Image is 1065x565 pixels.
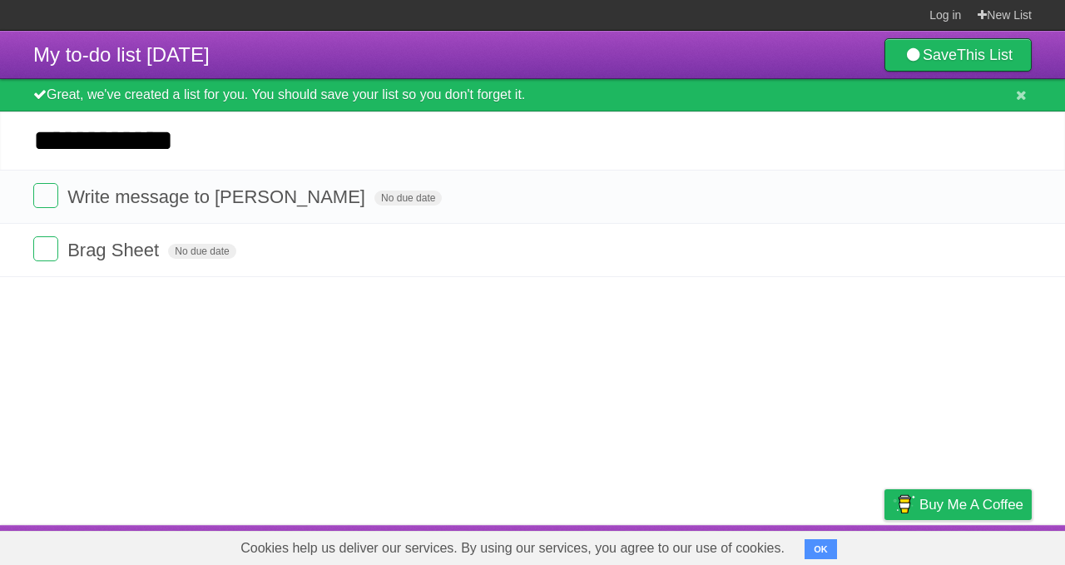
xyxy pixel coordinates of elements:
a: Developers [718,529,785,561]
a: Buy me a coffee [884,489,1032,520]
a: Suggest a feature [927,529,1032,561]
b: This List [957,47,1013,63]
span: Cookies help us deliver our services. By using our services, you agree to our use of cookies. [224,532,801,565]
span: No due date [168,244,235,259]
label: Done [33,236,58,261]
span: Write message to [PERSON_NAME] [67,186,369,207]
span: My to-do list [DATE] [33,43,210,66]
label: Done [33,183,58,208]
a: Privacy [863,529,906,561]
img: Buy me a coffee [893,490,915,518]
span: Brag Sheet [67,240,163,260]
span: No due date [374,191,442,206]
button: OK [805,539,837,559]
a: About [663,529,698,561]
a: Terms [806,529,843,561]
a: SaveThis List [884,38,1032,72]
span: Buy me a coffee [919,490,1023,519]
